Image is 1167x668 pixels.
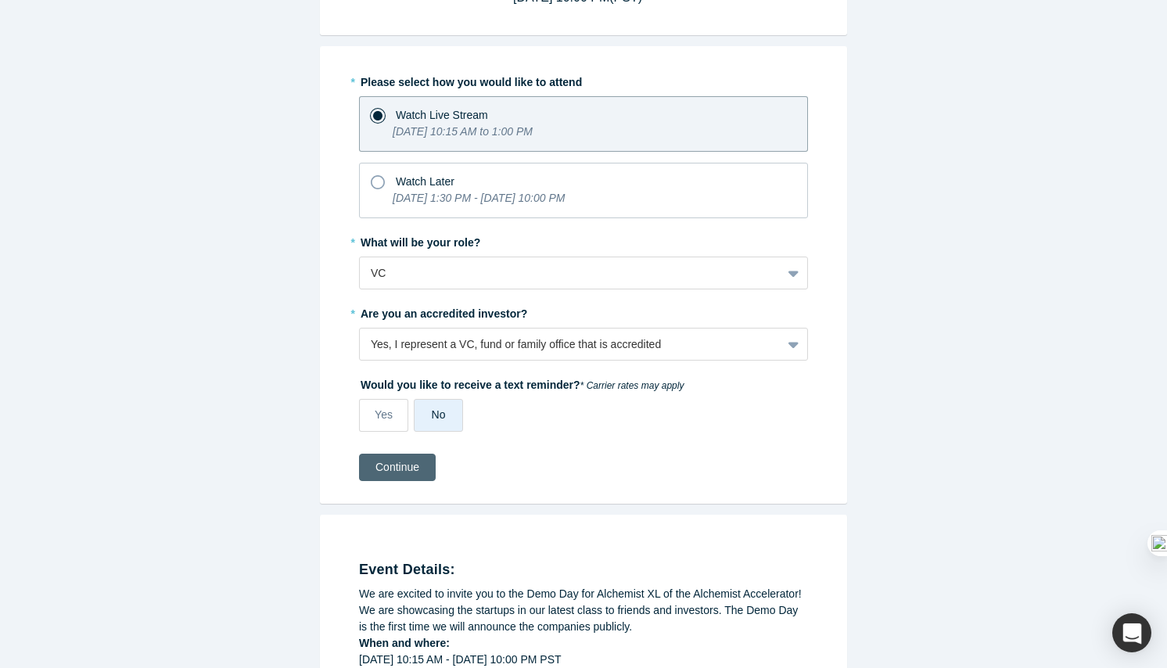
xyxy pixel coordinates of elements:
strong: When and where: [359,637,450,649]
button: Continue [359,454,436,481]
i: [DATE] 1:30 PM - [DATE] 10:00 PM [393,192,565,204]
label: What will be your role? [359,229,808,251]
span: Watch Later [396,175,454,188]
span: No [432,408,446,421]
em: * Carrier rates may apply [580,380,684,391]
div: Yes, I represent a VC, fund or family office that is accredited [371,336,770,353]
label: Are you an accredited investor? [359,300,808,322]
span: Yes [375,408,393,421]
label: Please select how you would like to attend [359,69,808,91]
div: We are showcasing the startups in our latest class to friends and investors. The Demo Day is the ... [359,602,808,635]
div: We are excited to invite you to the Demo Day for Alchemist XL of the Alchemist Accelerator! [359,586,808,602]
div: [DATE] 10:15 AM - [DATE] 10:00 PM PST [359,652,808,668]
label: Would you like to receive a text reminder? [359,372,808,393]
strong: Event Details: [359,562,455,577]
span: Watch Live Stream [396,109,488,121]
i: [DATE] 10:15 AM to 1:00 PM [393,125,533,138]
